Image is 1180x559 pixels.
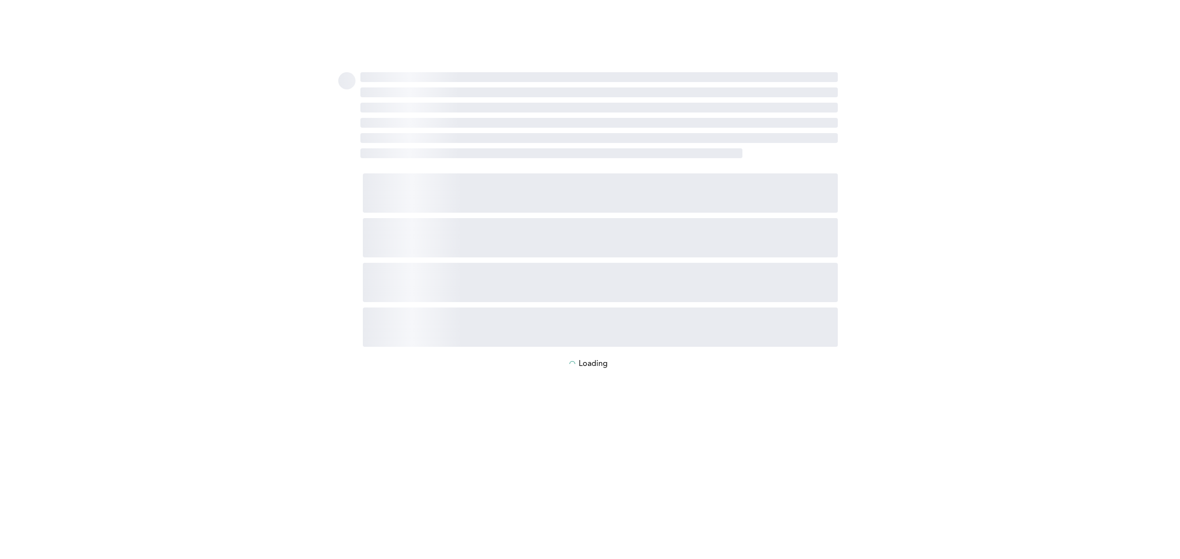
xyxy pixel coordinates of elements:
span: ‌ [360,87,838,97]
span: ‌ [363,173,838,213]
p: Loading [579,360,608,368]
span: ‌ [363,218,838,257]
span: ‌ [360,118,838,128]
span: ‌ [360,148,742,158]
span: ‌ [360,72,838,82]
span: ‌ [338,72,355,89]
span: ‌ [363,263,838,302]
span: ‌ [360,103,838,112]
span: ‌ [360,133,838,143]
span: ‌ [363,307,838,347]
